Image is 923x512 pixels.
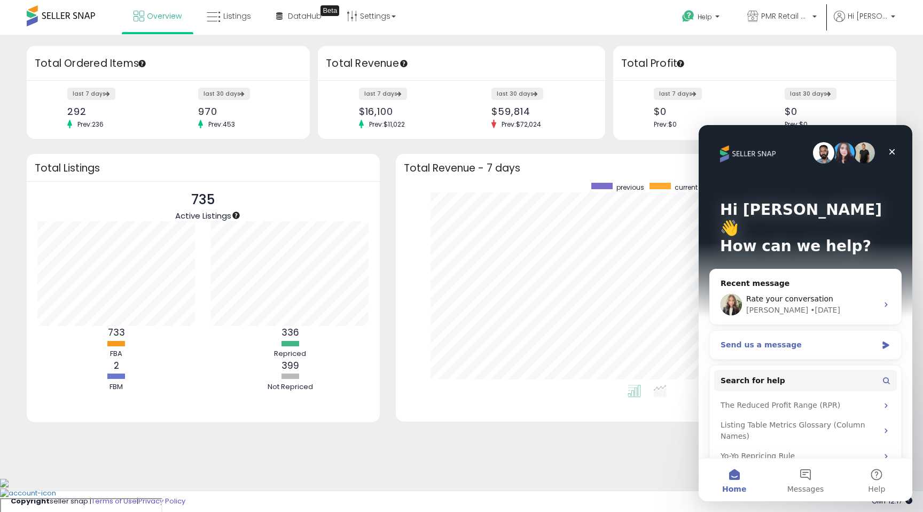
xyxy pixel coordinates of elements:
span: Prev: $11,022 [364,120,410,129]
b: 336 [281,326,299,339]
span: Active Listings [175,210,231,221]
span: previous [616,183,644,192]
div: $0 [785,106,878,117]
a: Hi [PERSON_NAME] [834,11,895,35]
h3: Total Listings [35,164,372,172]
div: Tooltip anchor [231,211,241,220]
div: Not Repriced [258,382,322,392]
h3: Total Revenue - 7 days [404,164,888,172]
label: last 30 days [491,88,543,100]
span: Help [698,12,712,21]
b: 399 [281,359,299,372]
div: Tooltip anchor [399,59,409,68]
b: 2 [114,359,119,372]
span: PMR Retail USA LLC [761,11,809,21]
label: last 30 days [785,88,836,100]
p: 735 [175,190,231,210]
div: $0 [654,106,747,117]
div: 292 [67,106,160,117]
div: $16,100 [359,106,453,117]
div: FBA [84,349,148,359]
div: FBM [84,382,148,392]
span: Overview [147,11,182,21]
a: Help [674,2,730,35]
b: 733 [108,326,125,339]
i: Get Help [682,10,695,23]
label: last 7 days [67,88,115,100]
label: last 7 days [654,88,702,100]
div: 970 [198,106,291,117]
div: $59,814 [491,106,586,117]
iframe: Intercom live chat [699,125,912,501]
div: Tooltip anchor [320,5,339,16]
span: Listings [223,11,251,21]
span: Prev: 236 [72,120,109,129]
div: Tooltip anchor [137,59,147,68]
label: last 7 days [359,88,407,100]
div: Tooltip anchor [676,59,685,68]
span: Hi [PERSON_NAME] [848,11,888,21]
span: Prev: $72,024 [496,120,546,129]
div: Repriced [258,349,322,359]
span: Prev: $0 [785,120,808,129]
span: Prev: 453 [203,120,240,129]
h3: Total Revenue [326,56,597,71]
span: DataHub [288,11,322,21]
span: Prev: $0 [654,120,677,129]
label: last 30 days [198,88,250,100]
h3: Total Profit [621,56,888,71]
h3: Total Ordered Items [35,56,302,71]
span: current [675,183,698,192]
